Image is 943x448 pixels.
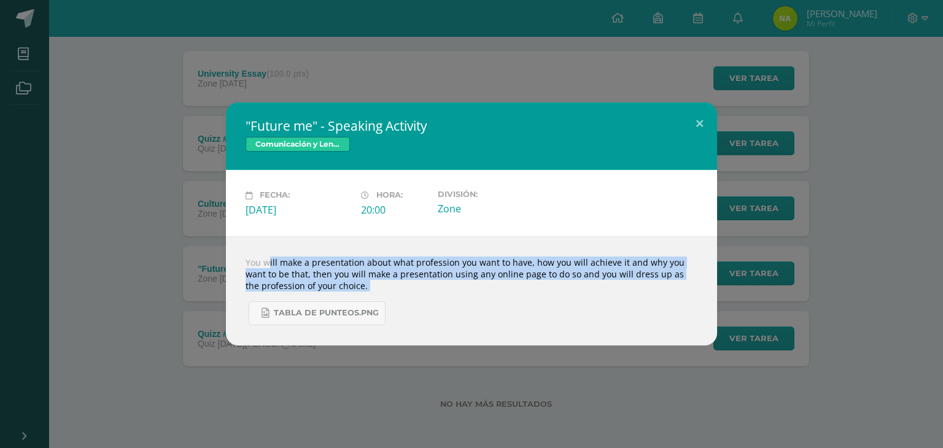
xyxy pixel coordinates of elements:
[246,203,351,217] div: [DATE]
[226,236,717,346] div: You will make a presentation about what profession you want to have, how you will achieve it and ...
[361,203,428,217] div: 20:00
[249,301,386,325] a: tabla de punteos.PNG
[274,308,379,318] span: tabla de punteos.PNG
[438,202,543,215] div: Zone
[682,102,717,144] button: Close (Esc)
[438,190,543,199] label: División:
[246,117,697,134] h2: "Future me" - Speaking Activity
[260,191,290,200] span: Fecha:
[246,137,350,152] span: Comunicación y Lenguaje L3 Inglés
[376,191,403,200] span: Hora:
